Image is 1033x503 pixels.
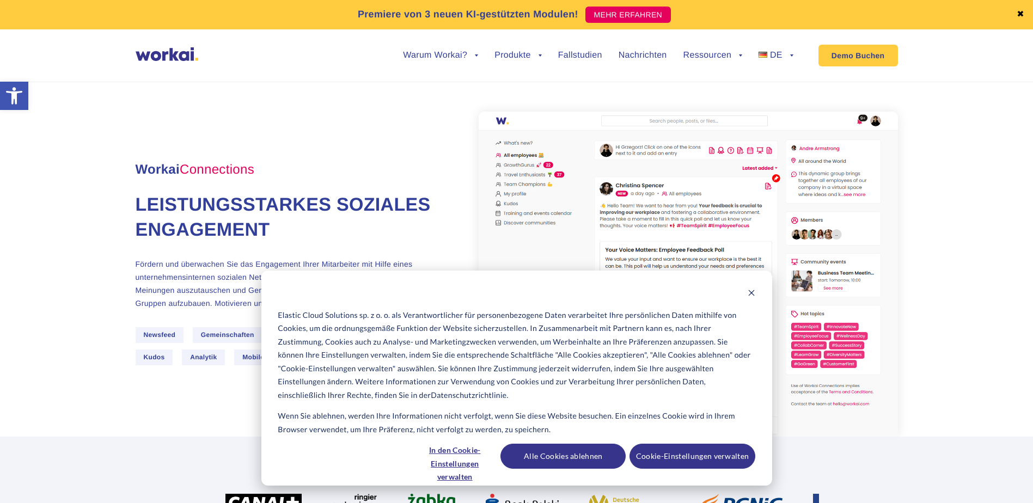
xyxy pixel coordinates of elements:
[136,349,173,365] span: Kudos
[177,13,350,35] input: you@company.com
[278,309,755,402] p: Elastic Cloud Solutions sp. z o. o. als Verantwortlicher für personenbezogene Daten verarbeitet I...
[278,409,755,436] p: Wenn Sie ablehnen, werden Ihre Informationen nicht verfolgt, wenn Sie diese Website besuchen. Ein...
[629,444,755,469] button: Cookie-Einstellungen verwalten
[215,461,819,474] h2: Vertrauenswürdig für 100+ Unternehmen und kleine Firmen
[818,45,898,66] a: Demo Buchen
[748,287,755,301] button: Dismiss cookie banner
[558,51,602,60] a: Fallstudien
[1017,10,1024,19] a: ✖
[585,7,671,23] a: MEHR ERFAHREN
[261,271,772,486] div: Cookie banner
[182,349,225,365] span: Analytik
[234,349,302,365] span: Mobiler Zugang
[494,51,542,60] a: Produkte
[136,150,254,176] span: Workai
[136,257,435,310] p: Fördern und überwachen Sie das Engagement Ihrer Mitarbeiter mit Hilfe eines unternehmensinternen ...
[500,444,626,469] button: Alle Cookies ablehnen
[180,162,254,177] em: Connections
[136,193,435,243] h1: Leistungsstarkes soziales Engagement
[57,92,102,101] a: Privacy Policy
[413,444,497,469] button: In den Cookie-Einstellungen verwalten
[358,7,578,22] p: Premiere von 3 neuen KI-gestützten Modulen!
[193,327,262,343] span: Gemeinschaften
[431,389,506,402] a: Datenschutzrichtlinie
[619,51,667,60] a: Nachrichten
[136,327,184,343] span: Newsfeed
[403,51,478,60] a: Warum Workai?
[770,51,783,60] span: DE
[683,51,743,60] a: Ressourcen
